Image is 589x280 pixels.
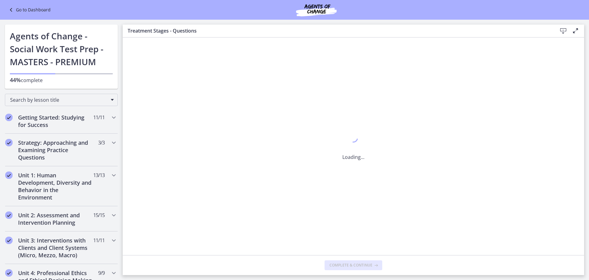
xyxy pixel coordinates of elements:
div: Search by lesson title [5,94,118,106]
a: Go to Dashboard [7,6,51,14]
i: Completed [5,172,13,179]
h2: Unit 3: Interventions with Clients and Client Systems (Micro, Mezzo, Macro) [18,237,93,259]
i: Completed [5,139,13,146]
i: Completed [5,237,13,244]
button: Complete & continue [325,260,382,270]
h1: Agents of Change - Social Work Test Prep - MASTERS - PREMIUM [10,30,113,68]
p: Loading... [342,153,364,161]
span: Complete & continue [329,263,372,268]
p: complete [10,76,113,84]
h2: Unit 1: Human Development, Diversity and Behavior in the Environment [18,172,93,201]
span: 44% [10,76,21,84]
div: 1 [342,132,364,146]
h2: Getting Started: Studying for Success [18,114,93,128]
img: Agents of Change Social Work Test Prep [279,2,353,17]
span: 11 / 11 [93,237,105,244]
i: Completed [5,211,13,219]
span: 9 / 9 [98,269,105,277]
span: 15 / 15 [93,211,105,219]
i: Completed [5,269,13,277]
h2: Unit 2: Assessment and Intervention Planning [18,211,93,226]
h2: Strategy: Approaching and Examining Practice Questions [18,139,93,161]
i: Completed [5,114,13,121]
span: 3 / 3 [98,139,105,146]
span: 11 / 11 [93,114,105,121]
span: 13 / 13 [93,172,105,179]
h3: Treatment Stages - Questions [128,27,547,34]
span: Search by lesson title [10,97,108,103]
